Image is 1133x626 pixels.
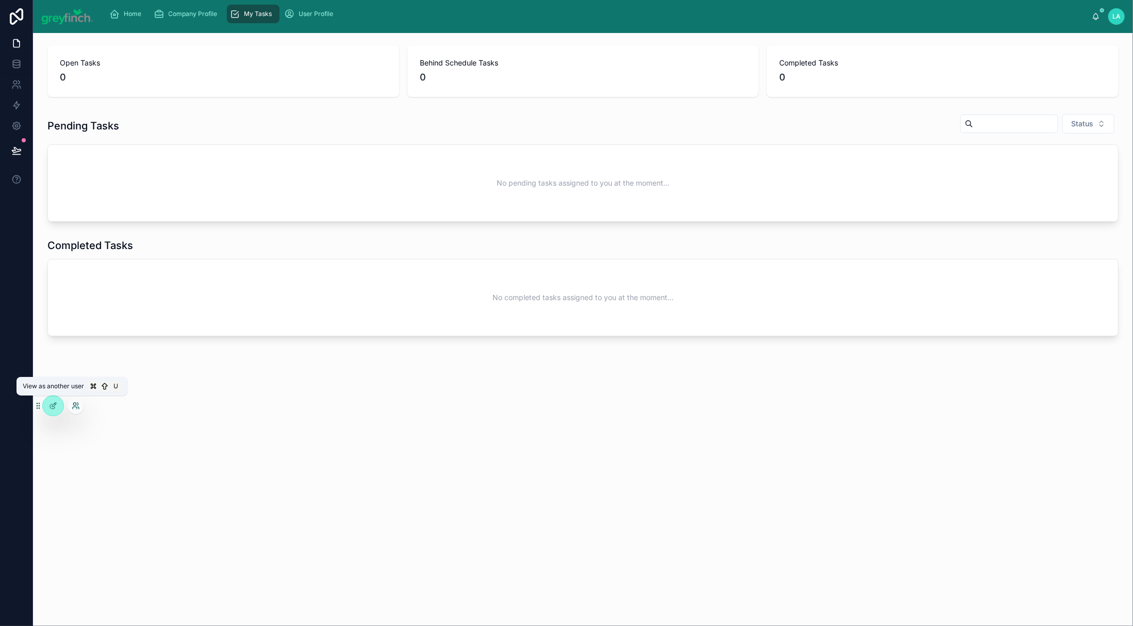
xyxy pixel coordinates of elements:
[492,292,674,303] span: No completed tasks assigned to you at the moment...
[779,70,1106,85] span: 0
[60,70,387,85] span: 0
[60,58,387,68] span: Open Tasks
[244,10,272,18] span: My Tasks
[151,5,225,23] a: Company Profile
[41,8,93,25] img: App logo
[169,10,218,18] span: Company Profile
[112,382,120,390] span: U
[1112,12,1121,21] span: LA
[282,5,341,23] a: User Profile
[107,5,149,23] a: Home
[1071,119,1093,129] span: Status
[124,10,142,18] span: Home
[47,238,133,253] h1: Completed Tasks
[227,5,280,23] a: My Tasks
[47,119,119,133] h1: Pending Tasks
[23,382,84,390] span: View as another user
[420,70,747,85] span: 0
[299,10,334,18] span: User Profile
[420,58,747,68] span: Behind Schedule Tasks
[779,58,1106,68] span: Completed Tasks
[1062,114,1114,134] button: Select Button
[102,3,1092,25] div: scrollable content
[497,178,669,188] span: No pending tasks assigned to you at the moment...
